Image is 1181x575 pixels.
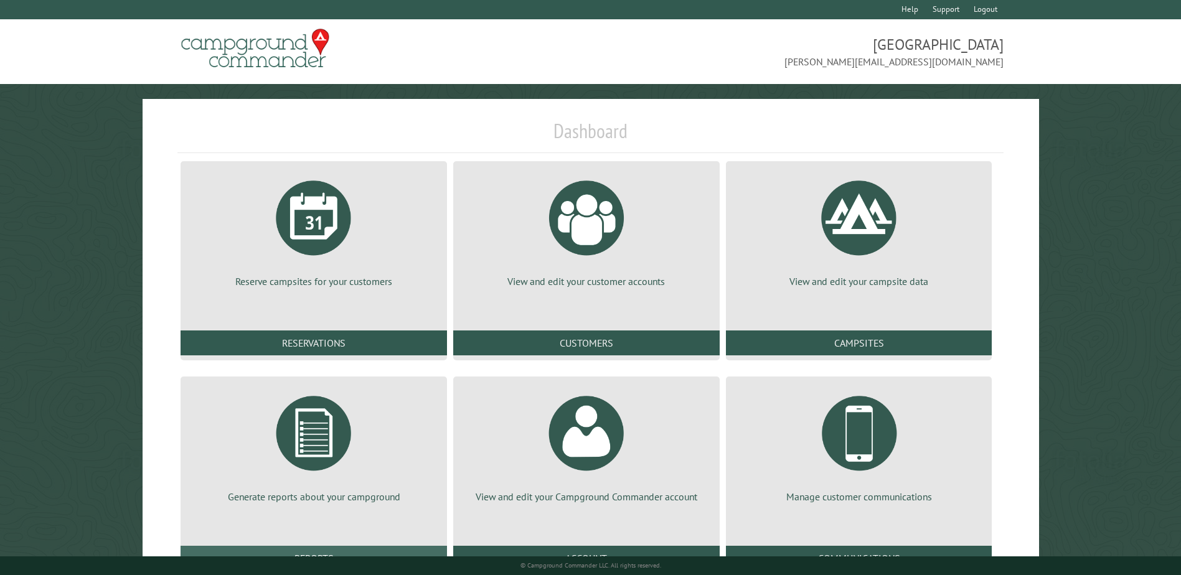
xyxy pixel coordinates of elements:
small: © Campground Commander LLC. All rights reserved. [520,561,661,569]
p: View and edit your customer accounts [468,274,705,288]
a: Customers [453,330,720,355]
img: Campground Commander [177,24,333,73]
a: View and edit your customer accounts [468,171,705,288]
a: Account [453,546,720,571]
p: Generate reports about your campground [195,490,432,503]
span: [GEOGRAPHIC_DATA] [PERSON_NAME][EMAIL_ADDRESS][DOMAIN_NAME] [591,34,1004,69]
a: Reports [181,546,447,571]
a: View and edit your campsite data [741,171,977,288]
a: Manage customer communications [741,386,977,503]
a: Generate reports about your campground [195,386,432,503]
h1: Dashboard [177,119,1003,153]
p: View and edit your campsite data [741,274,977,288]
a: Reserve campsites for your customers [195,171,432,288]
a: Communications [726,546,992,571]
a: Campsites [726,330,992,355]
a: Reservations [181,330,447,355]
a: View and edit your Campground Commander account [468,386,705,503]
p: Manage customer communications [741,490,977,503]
p: Reserve campsites for your customers [195,274,432,288]
p: View and edit your Campground Commander account [468,490,705,503]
